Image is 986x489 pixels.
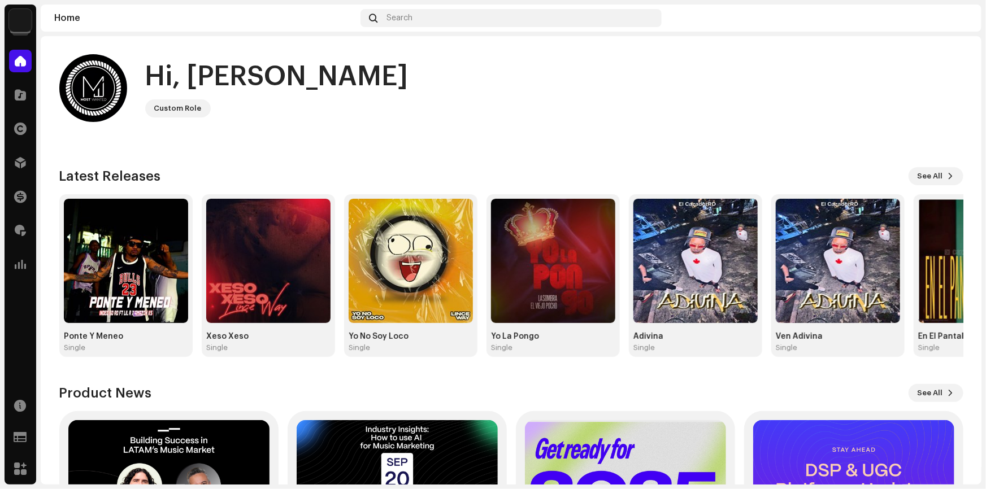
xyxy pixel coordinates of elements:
div: Custom Role [154,102,202,115]
button: See All [909,384,963,402]
img: 44baa359-e5fb-470a-8f2c-ea01345deccd [950,9,968,27]
div: Single [918,343,940,352]
div: Single [491,343,512,352]
div: Single [776,343,797,352]
div: Yo No Soy Loco [349,332,473,341]
div: Ponte Y Meneo [64,332,188,341]
div: Single [64,343,85,352]
button: See All [909,167,963,185]
img: c0fa6815-d107-4093-b946-52a21b143f18 [491,199,615,323]
div: Single [206,343,228,352]
img: 3f8b1ee6-8fa8-4d5b-9023-37de06d8e731 [9,9,32,32]
div: Xeso Xeso [206,332,331,341]
img: deaa2495-821d-41e0-abc7-90bdbcb122b1 [64,199,188,323]
div: Adivina [633,332,758,341]
span: See All [918,165,943,187]
img: 44baa359-e5fb-470a-8f2c-ea01345deccd [59,54,127,122]
img: e85761e1-f646-424b-9ebb-6825445cce96 [206,199,331,323]
h3: Latest Releases [59,167,161,185]
img: ab95a7f1-3b9c-4f41-9799-36848c90ffa9 [349,199,473,323]
div: Yo La Pongo [491,332,615,341]
img: 0595013e-9395-4868-921a-95338edd5134 [633,199,758,323]
div: Home [54,14,356,23]
div: Single [633,343,655,352]
div: Single [349,343,370,352]
span: See All [918,382,943,404]
span: Search [387,14,413,23]
img: ec9dd0cb-187f-4703-a7ef-a943cfad300e [776,199,900,323]
h3: Product News [59,384,152,402]
div: Ven Adivina [776,332,900,341]
div: Hi, [PERSON_NAME] [145,59,409,95]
